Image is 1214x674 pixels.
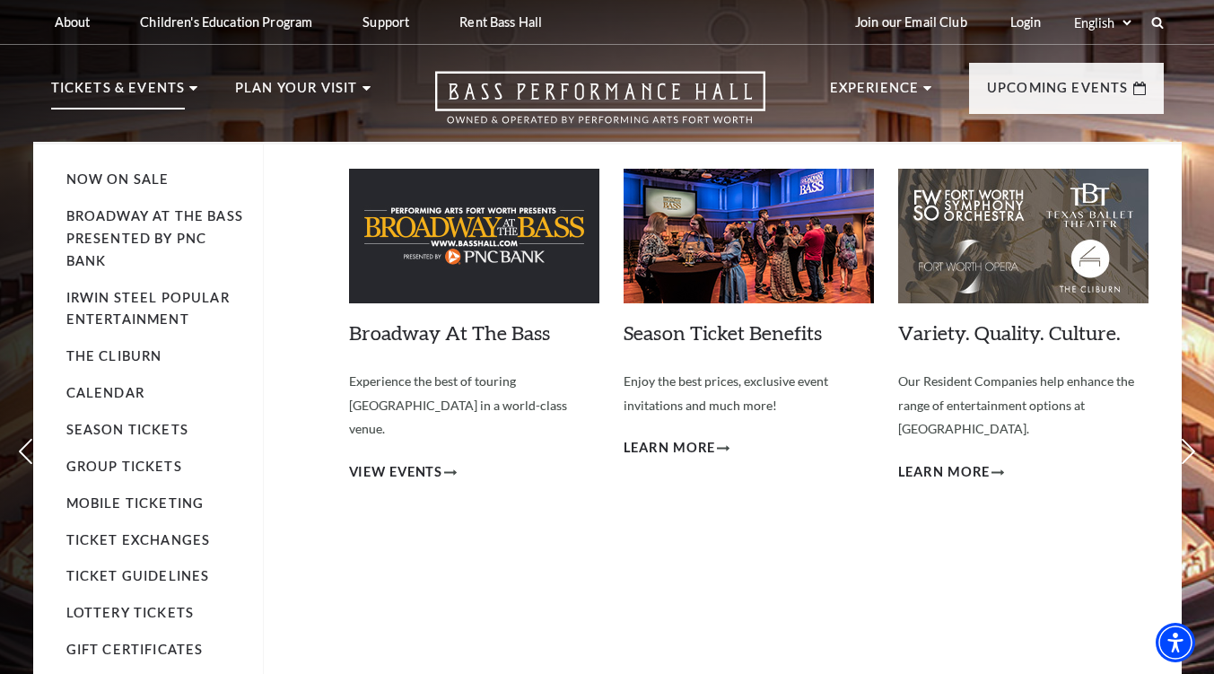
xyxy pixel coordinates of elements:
p: Enjoy the best prices, exclusive event invitations and much more! [624,370,874,417]
select: Select: [1070,14,1134,31]
p: Children's Education Program [140,14,312,30]
a: Ticket Guidelines [66,568,210,583]
img: batb-meganav-279x150.jpg [349,169,599,303]
a: Now On Sale [66,171,170,187]
div: Accessibility Menu [1156,623,1195,662]
a: Broadway At The Bass presented by PNC Bank [66,208,243,268]
p: Rent Bass Hall [459,14,542,30]
p: About [55,14,91,30]
p: Support [362,14,409,30]
a: Broadway At The Bass [349,320,550,345]
a: Season Tickets [66,422,188,437]
a: Season Ticket Benefits [624,320,822,345]
span: View Events [349,461,443,484]
a: Calendar [66,385,144,400]
p: Plan Your Visit [235,77,358,109]
a: Learn More Variety. Quality. Culture. [898,461,1005,484]
a: Irwin Steel Popular Entertainment [66,290,230,328]
a: Mobile Ticketing [66,495,205,511]
p: Tickets & Events [51,77,186,109]
span: Learn More [898,461,991,484]
p: Experience [830,77,920,109]
a: Learn More Season Ticket Benefits [624,437,730,460]
a: Ticket Exchanges [66,532,211,547]
a: The Cliburn [66,348,162,363]
img: Season Ticket Benefits [624,169,874,303]
span: Learn More [624,437,716,460]
p: Experience the best of touring [GEOGRAPHIC_DATA] in a world-class venue. [349,370,599,442]
a: View Events [349,461,458,484]
img: Variety. Quality. Culture. [898,169,1148,303]
p: Upcoming Events [987,77,1129,109]
a: Variety. Quality. Culture. [898,320,1121,345]
a: Group Tickets [66,459,182,474]
a: Gift Certificates [66,642,204,657]
p: Our Resident Companies help enhance the range of entertainment options at [GEOGRAPHIC_DATA]. [898,370,1148,442]
a: Lottery Tickets [66,605,195,620]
